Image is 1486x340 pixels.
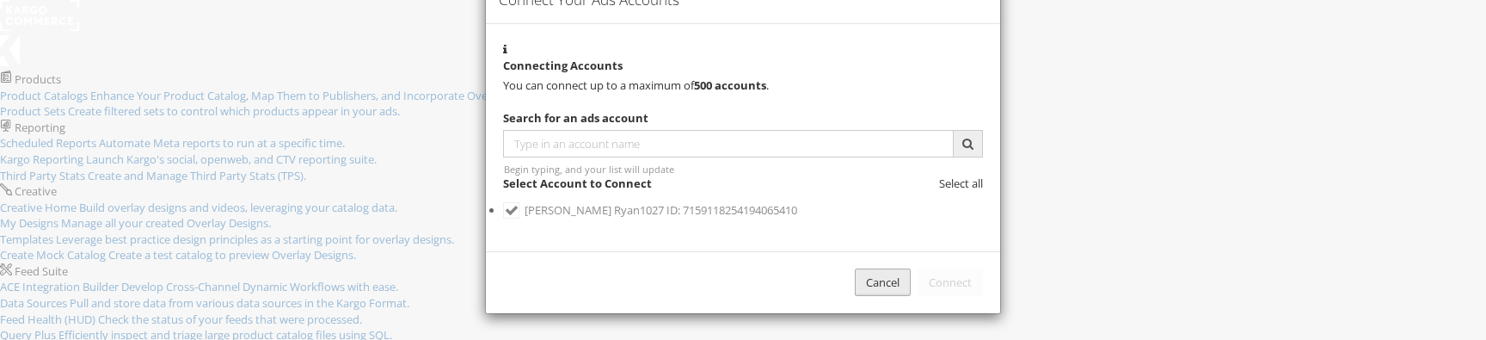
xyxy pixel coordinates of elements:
[503,110,648,126] strong: Search for an ads account
[939,176,983,191] span: Select all
[503,58,623,73] strong: Connecting Accounts
[666,202,797,218] span: ID: 7159118254194065410
[504,163,982,176] div: Begin typing, and your list will update
[503,130,954,158] input: Type in an account name
[694,77,766,93] strong: 500 accounts
[503,176,652,191] strong: Select Account to Connect
[855,269,911,297] div: Cancel
[503,77,983,94] div: You can connect up to a maximum of .
[525,202,664,218] span: [PERSON_NAME] Ryan1027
